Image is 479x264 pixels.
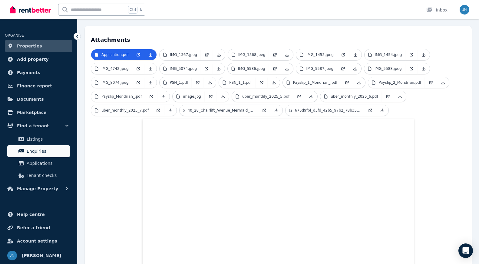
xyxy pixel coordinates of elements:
a: Marketplace [5,106,72,119]
p: IMG_1367.jpeg [170,52,197,57]
a: Listings [7,133,70,145]
span: Manage Property [17,185,58,192]
a: Add property [5,53,72,65]
a: IMG_1454.jpeg [365,49,406,60]
a: Open in new Tab [269,63,281,74]
a: IMG_5588.jpeg [364,63,405,74]
a: Open in new Tab [132,63,144,74]
a: Payments [5,67,72,79]
a: Open in new Tab [337,63,349,74]
a: IMG_5586.jpeg [228,63,269,74]
p: IMG_5587.jpeg [306,66,334,71]
a: Open in new Tab [145,91,157,102]
a: Download Attachment [281,63,293,74]
a: Download Attachment [164,105,177,116]
a: IMG_5587.jpeg [296,63,337,74]
a: Open in new Tab [132,49,144,60]
span: Properties [17,42,42,50]
a: Tenant checks [7,169,70,181]
a: Download Attachment [213,49,225,60]
a: Payslip_Mondrian_.pdf [91,91,145,102]
a: Open in new Tab [341,77,353,88]
button: Manage Property [5,183,72,195]
p: Payslip_1_Mondrian_.pdf [293,80,338,85]
a: Download Attachment [204,77,216,88]
a: Download Attachment [144,49,157,60]
p: uber_monthly_2025_7.pdf [101,108,149,113]
a: Download Attachment [418,63,430,74]
a: Open in new Tab [201,49,213,60]
a: Open in new Tab [205,91,217,102]
a: 675d9fbf_d3fd_42b5_97b2_78b353642f09.jpeg [286,105,364,116]
p: IMG_5588.jpeg [375,66,402,71]
a: Open in new Tab [152,105,164,116]
a: Documents [5,93,72,105]
span: Refer a friend [17,224,50,231]
a: Open in new Tab [382,91,394,102]
a: Open in new Tab [192,77,204,88]
a: Download Attachment [270,105,282,116]
a: IMG_1368.jpeg [228,49,269,60]
a: Open in new Tab [405,49,418,60]
a: Application.pdf [91,49,132,60]
span: Account settings [17,237,57,245]
a: Open in new Tab [364,105,376,116]
p: uber_monthly_2025_5.pdf [242,94,289,99]
a: Download Attachment [349,49,362,60]
a: uber_monthly_2025_5.pdf [232,91,293,102]
h4: Attachments [91,32,466,44]
p: IMG_1368.jpeg [238,52,266,57]
a: Open in new Tab [405,63,418,74]
img: Jason Nissen [7,251,17,260]
a: Refer a friend [5,222,72,234]
a: Download Attachment [268,77,280,88]
span: Help centre [17,211,45,218]
a: Download Attachment [157,91,170,102]
div: Open Intercom Messenger [458,243,473,258]
a: Open in new Tab [256,77,268,88]
img: Jason Nissen [460,5,469,15]
a: Download Attachment [376,105,388,116]
a: IMG_5074.jpeg [160,63,201,74]
a: IMG_1367.jpeg [160,49,201,60]
p: IMG_5586.jpeg [238,66,265,71]
a: Finance report [5,80,72,92]
p: PSN_1_1.pdf [229,80,252,85]
p: IMG_5074.jpeg [170,66,197,71]
a: IMG_4742.jpeg [91,63,132,74]
a: Open in new Tab [258,105,270,116]
span: Marketplace [17,109,46,116]
a: PSN_1.pdf [160,77,192,88]
p: Payslip_Mondrian_.pdf [101,94,142,99]
p: Payslip_2_Mondrian.pdf [378,80,421,85]
a: IMG_8074.jpeg [91,77,132,88]
a: Open in new Tab [293,91,305,102]
a: Open in new Tab [132,77,144,88]
a: Applications [7,157,70,169]
span: k [140,7,142,12]
span: Ctrl [128,6,137,14]
a: Download Attachment [305,91,317,102]
a: Payslip_1_Mondrian_.pdf [283,77,341,88]
a: image.jpg [173,91,205,102]
a: Payslip_2_Mondrian.pdf [368,77,425,88]
a: Download Attachment [144,63,157,74]
p: Application.pdf [101,52,129,57]
span: Payments [17,69,40,76]
p: IMG_1453.jpeg [306,52,334,57]
p: PSN_1.pdf [170,80,188,85]
a: Download Attachment [217,91,229,102]
span: Applications [27,160,68,167]
a: Open in new Tab [425,77,437,88]
a: Open in new Tab [269,49,281,60]
span: Finance report [17,82,52,90]
span: Documents [17,96,44,103]
a: Enquiries [7,145,70,157]
a: Properties [5,40,72,52]
span: Add property [17,56,49,63]
img: RentBetter [10,5,51,14]
a: Download Attachment [418,49,430,60]
a: Open in new Tab [200,63,213,74]
a: Download Attachment [353,77,365,88]
p: IMG_1454.jpeg [375,52,402,57]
